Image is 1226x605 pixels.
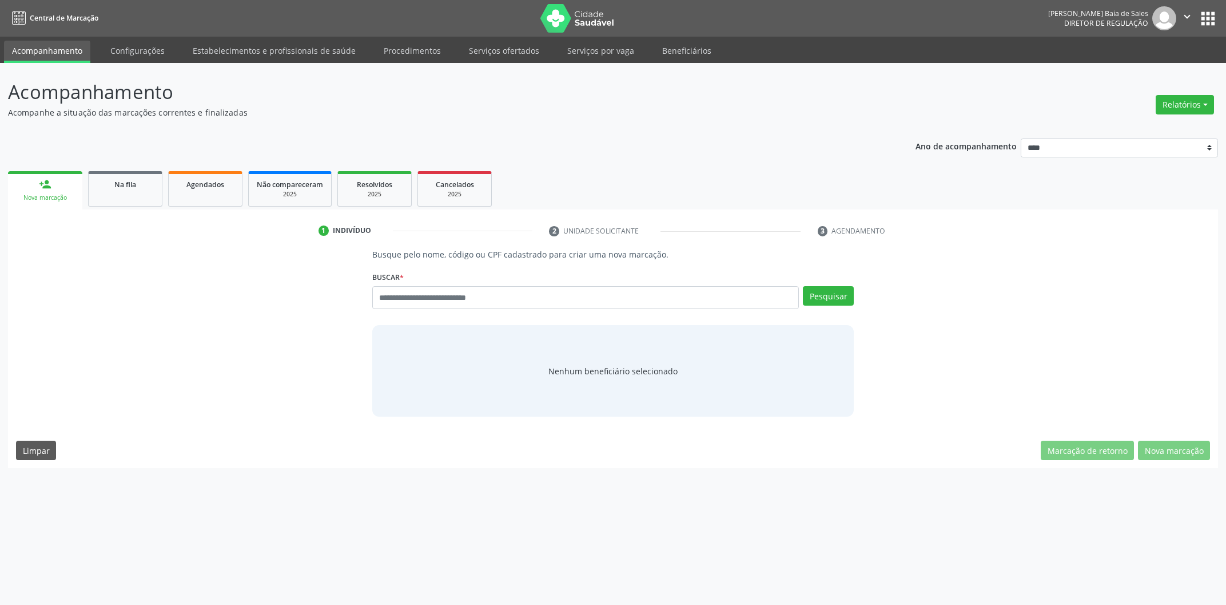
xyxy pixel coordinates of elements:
a: Central de Marcação [8,9,98,27]
span: Resolvidos [357,180,392,189]
a: Serviços por vaga [559,41,642,61]
i:  [1181,10,1193,23]
div: person_add [39,178,51,191]
p: Ano de acompanhamento [915,139,1017,153]
a: Configurações [102,41,173,61]
p: Acompanhamento [8,78,855,106]
span: Na fila [114,180,136,189]
a: Serviços ofertados [461,41,547,61]
div: Indivíduo [333,226,371,236]
p: Busque pelo nome, código ou CPF cadastrado para criar uma nova marcação. [372,248,854,260]
img: img [1152,6,1176,30]
span: Cancelados [436,180,474,189]
span: Não compareceram [257,180,323,189]
button: Limpar [16,441,56,460]
button: Pesquisar [803,286,854,306]
label: Buscar [372,268,404,286]
p: Acompanhe a situação das marcações correntes e finalizadas [8,106,855,118]
span: Nenhum beneficiário selecionado [548,365,678,377]
button: Relatórios [1156,95,1214,114]
div: Nova marcação [16,193,74,202]
div: 2025 [257,190,323,199]
a: Beneficiários [654,41,719,61]
span: Diretor de regulação [1064,18,1148,28]
a: Acompanhamento [4,41,90,63]
div: 1 [319,226,329,236]
div: 2025 [426,190,483,199]
div: [PERSON_NAME] Baia de Sales [1048,9,1148,18]
span: Central de Marcação [30,13,98,23]
a: Procedimentos [376,41,449,61]
a: Estabelecimentos e profissionais de saúde [185,41,364,61]
button: apps [1198,9,1218,29]
span: Agendados [186,180,224,189]
div: 2025 [346,190,403,199]
button:  [1176,6,1198,30]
